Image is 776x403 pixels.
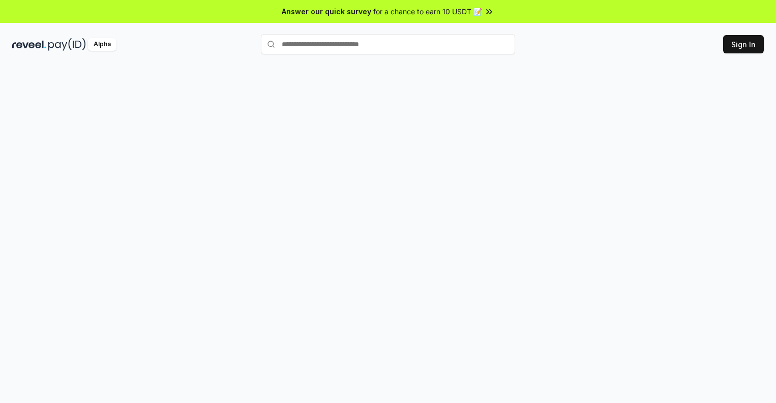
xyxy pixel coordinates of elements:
[723,35,764,53] button: Sign In
[88,38,116,51] div: Alpha
[12,38,46,51] img: reveel_dark
[48,38,86,51] img: pay_id
[282,6,371,17] span: Answer our quick survey
[373,6,482,17] span: for a chance to earn 10 USDT 📝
